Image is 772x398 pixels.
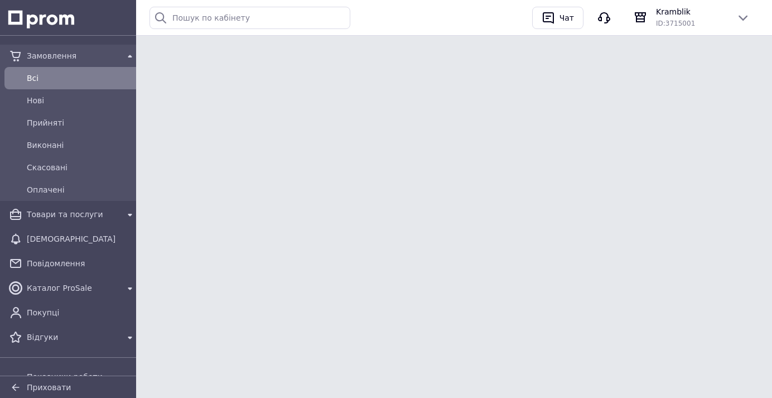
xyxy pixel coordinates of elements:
button: Чат [532,7,583,29]
span: Всi [27,73,137,84]
span: Повідомлення [27,258,137,269]
span: Замовлення [27,50,119,61]
input: Пошук по кабінету [149,7,350,29]
span: Відгуки [27,332,119,343]
div: Чат [557,9,576,26]
span: Kramblik [656,6,727,17]
span: Прийняті [27,117,137,128]
span: [DEMOGRAPHIC_DATA] [27,233,137,244]
span: Показники роботи компанії [27,371,137,394]
span: Приховати [27,383,71,392]
span: Виконані [27,140,137,151]
span: Скасовані [27,162,137,173]
span: Товари та послуги [27,209,119,220]
span: Нові [27,95,137,106]
span: Покупці [27,307,137,318]
span: Каталог ProSale [27,282,119,294]
span: Оплачені [27,184,137,195]
span: ID: 3715001 [656,20,695,27]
